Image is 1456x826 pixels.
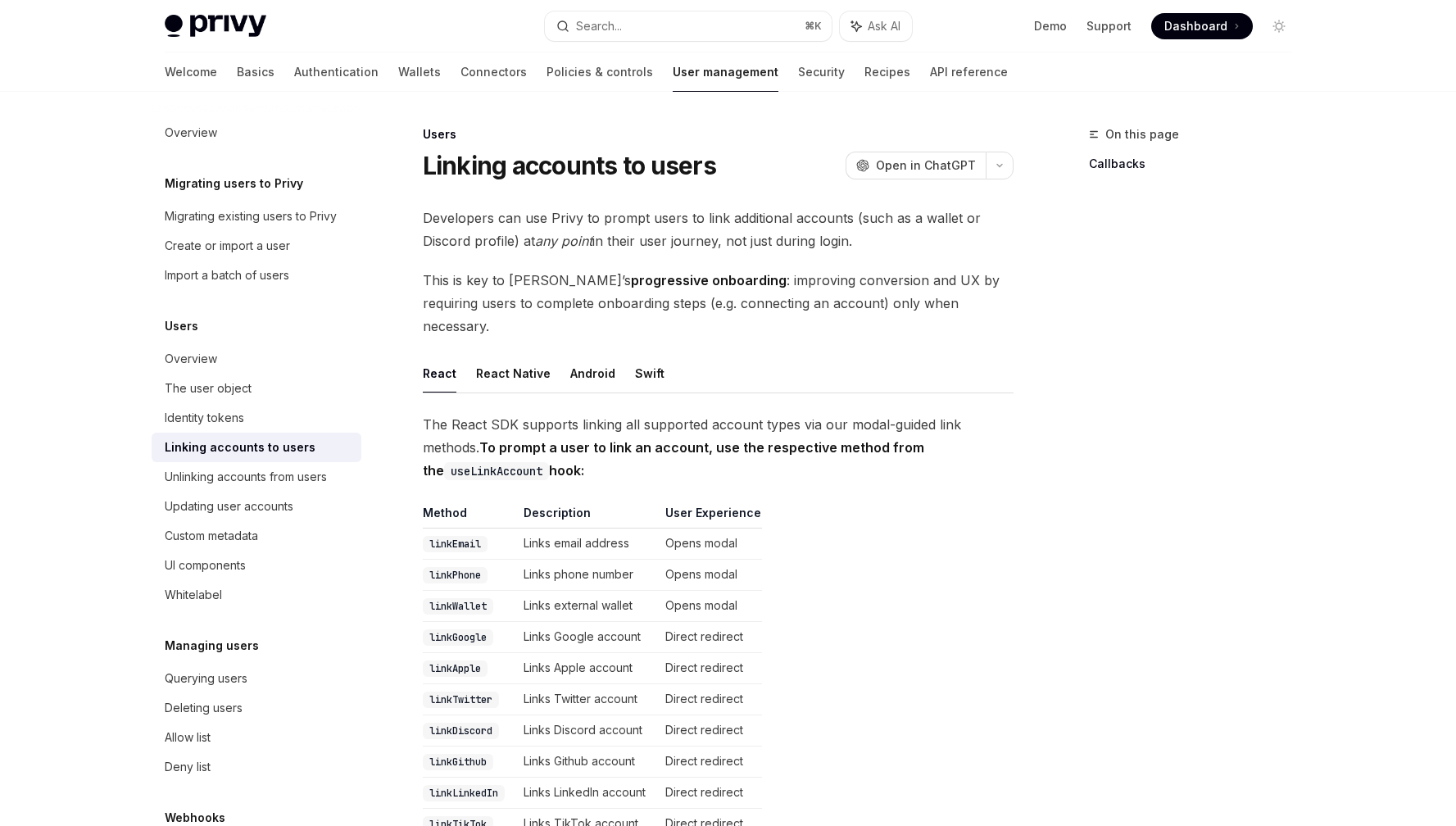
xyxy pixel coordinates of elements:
td: Links LinkedIn account [517,778,659,809]
td: Links Twitter account [517,684,659,715]
span: The React SDK supports linking all supported account types via our modal-guided link methods. [423,413,1014,482]
div: Search... [576,16,622,36]
a: Deleting users [152,693,361,723]
a: UI components [152,551,361,580]
a: Support [1086,18,1132,34]
div: Linking accounts to users [165,438,315,457]
code: linkEmail [423,536,488,552]
td: Links Discord account [517,715,659,747]
div: Whitelabel [165,585,222,605]
a: Linking accounts to users [152,433,361,462]
span: Ask AI [868,18,900,34]
th: User Experience [659,505,762,529]
a: Deny list [152,752,361,782]
strong: progressive onboarding [631,272,787,288]
button: Swift [635,354,664,393]
div: Overview [165,123,217,143]
td: Direct redirect [659,778,762,809]
div: Deleting users [165,698,243,718]
td: Direct redirect [659,653,762,684]
div: Deny list [165,757,211,777]
div: Updating user accounts [165,497,293,516]
div: Querying users [165,669,247,688]
div: Allow list [165,728,211,747]
div: Users [423,126,1014,143]
code: linkGoogle [423,629,493,646]
a: Recipes [864,52,910,92]
code: linkTwitter [423,692,499,708]
span: Open in ChatGPT [876,157,976,174]
a: Basics [237,52,274,92]
td: Links phone number [517,560,659,591]
code: linkGithub [423,754,493,770]
a: Dashboard [1151,13,1253,39]
code: useLinkAccount [444,462,549,480]
a: Wallets [398,52,441,92]
span: Dashboard [1164,18,1227,34]
a: Updating user accounts [152,492,361,521]
td: Links Github account [517,747,659,778]
a: Authentication [294,52,379,92]
a: Import a batch of users [152,261,361,290]
span: Developers can use Privy to prompt users to link additional accounts (such as a wallet or Discord... [423,206,1014,252]
a: Connectors [460,52,527,92]
a: User management [673,52,778,92]
th: Method [423,505,517,529]
td: Direct redirect [659,622,762,653]
h1: Linking accounts to users [423,151,716,180]
a: Welcome [165,52,217,92]
td: Links email address [517,529,659,560]
div: The user object [165,379,252,398]
code: linkApple [423,660,488,677]
td: Links Google account [517,622,659,653]
a: The user object [152,374,361,403]
button: React Native [476,354,551,393]
code: linkPhone [423,567,488,583]
a: Callbacks [1089,151,1305,177]
td: Direct redirect [659,747,762,778]
button: React [423,354,456,393]
a: Allow list [152,723,361,752]
a: API reference [930,52,1008,92]
h5: Users [165,316,198,336]
button: Toggle dark mode [1266,13,1292,39]
button: Android [570,354,615,393]
em: any point [535,233,592,249]
a: Unlinking accounts from users [152,462,361,492]
span: On this page [1105,125,1179,144]
img: light logo [165,15,266,38]
a: Identity tokens [152,403,361,433]
div: Migrating existing users to Privy [165,206,337,226]
div: Custom metadata [165,526,258,546]
td: Opens modal [659,591,762,622]
a: Querying users [152,664,361,693]
a: Custom metadata [152,521,361,551]
td: Opens modal [659,560,762,591]
td: Links Apple account [517,653,659,684]
h5: Migrating users to Privy [165,174,303,193]
td: Links external wallet [517,591,659,622]
div: Identity tokens [165,408,244,428]
span: This is key to [PERSON_NAME]’s : improving conversion and UX by requiring users to complete onboa... [423,269,1014,338]
a: Overview [152,344,361,374]
h5: Managing users [165,636,259,656]
div: Import a batch of users [165,265,289,285]
div: Unlinking accounts from users [165,467,327,487]
th: Description [517,505,659,529]
div: UI components [165,556,246,575]
code: linkWallet [423,598,493,615]
code: linkDiscord [423,723,499,739]
strong: To prompt a user to link an account, use the respective method from the hook: [423,439,924,479]
button: Search...⌘K [545,11,832,41]
a: Migrating existing users to Privy [152,202,361,231]
button: Open in ChatGPT [846,152,986,179]
a: Demo [1034,18,1067,34]
td: Direct redirect [659,684,762,715]
a: Policies & controls [547,52,653,92]
code: linkLinkedIn [423,785,505,801]
a: Overview [152,118,361,147]
div: Create or import a user [165,236,290,256]
span: ⌘ K [805,20,822,33]
a: Whitelabel [152,580,361,610]
div: Overview [165,349,217,369]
